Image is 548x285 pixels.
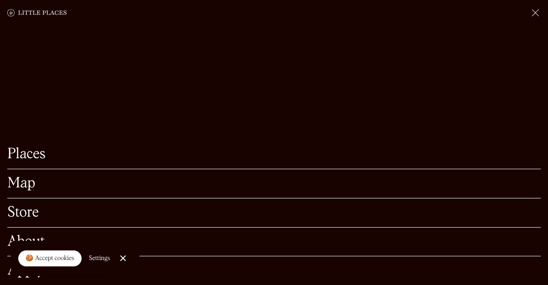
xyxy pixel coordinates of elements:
[7,176,541,191] a: Map
[7,264,541,278] a: Apply
[7,206,541,220] a: Store
[26,254,74,263] div: 🍪 Accept cookies
[7,147,541,161] a: Places
[18,250,82,267] a: 🍪 Accept cookies
[114,249,132,267] a: Close Cookie Popup
[89,255,110,261] div: Settings
[7,235,541,249] a: About
[89,248,110,269] a: Settings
